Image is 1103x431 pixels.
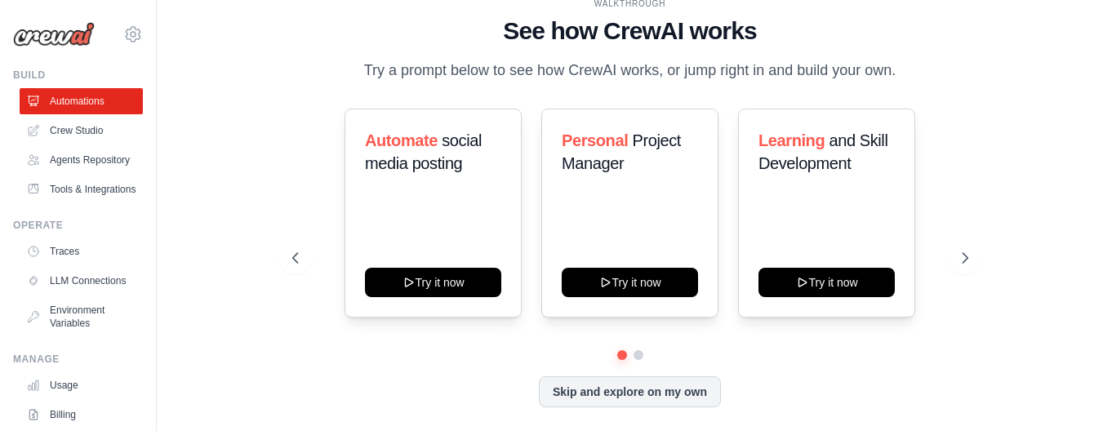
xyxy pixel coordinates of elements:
[365,131,438,149] span: Automate
[13,69,143,82] div: Build
[562,268,698,297] button: Try it now
[13,219,143,232] div: Operate
[20,268,143,294] a: LLM Connections
[758,131,825,149] span: Learning
[20,297,143,336] a: Environment Variables
[20,176,143,202] a: Tools & Integrations
[539,376,721,407] button: Skip and explore on my own
[20,238,143,264] a: Traces
[292,16,968,46] h1: See how CrewAI works
[13,22,95,47] img: Logo
[20,147,143,173] a: Agents Repository
[365,131,482,172] span: social media posting
[365,268,501,297] button: Try it now
[1021,353,1103,431] iframe: Chat Widget
[20,402,143,428] a: Billing
[562,131,681,172] span: Project Manager
[20,88,143,114] a: Automations
[356,59,905,82] p: Try a prompt below to see how CrewAI works, or jump right in and build your own.
[20,372,143,398] a: Usage
[13,353,143,366] div: Manage
[20,118,143,144] a: Crew Studio
[758,268,895,297] button: Try it now
[562,131,628,149] span: Personal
